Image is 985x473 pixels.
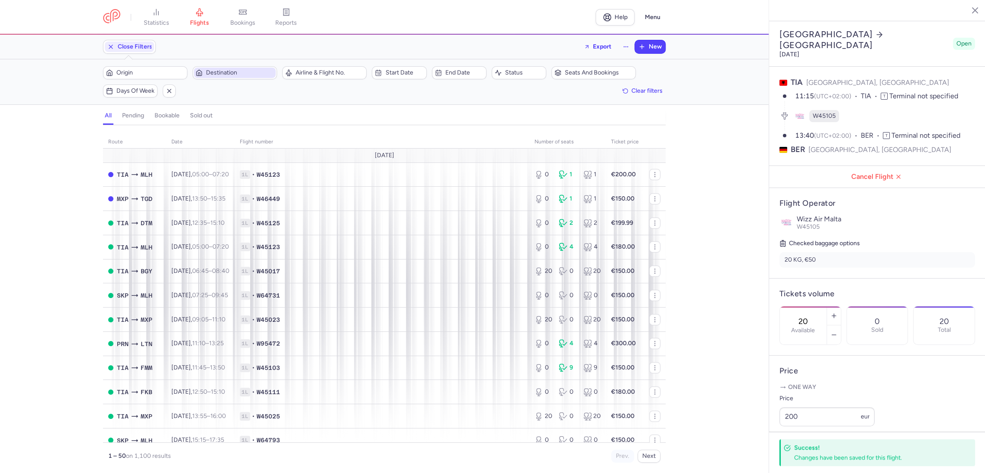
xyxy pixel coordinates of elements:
[808,144,951,155] span: [GEOGRAPHIC_DATA], [GEOGRAPHIC_DATA]
[875,317,880,326] p: 0
[883,132,890,139] span: T
[171,195,225,202] span: [DATE],
[192,340,224,347] span: –
[559,170,576,179] div: 1
[559,339,576,348] div: 4
[192,243,209,250] time: 05:00
[171,243,229,250] span: [DATE],
[611,195,634,202] strong: €150.00
[192,316,225,323] span: –
[252,243,255,251] span: •
[240,170,250,179] span: 1L
[559,363,576,372] div: 9
[611,267,634,275] strong: €150.00
[583,219,601,227] div: 2
[257,194,280,203] span: W46449
[583,291,601,300] div: 0
[105,112,112,120] h4: all
[505,69,543,76] span: Status
[117,315,129,324] span: Rinas Mother Teresa, Tirana, Albania
[779,407,875,426] input: ---
[141,218,152,228] span: Dortmund, Dortmund, Germany
[212,292,228,299] time: 09:45
[192,292,208,299] time: 07:25
[141,339,152,349] span: Luton Airport, London, United Kingdom
[534,339,552,348] div: 0
[252,315,255,324] span: •
[534,267,552,275] div: 20
[779,383,975,392] p: One way
[881,93,888,100] span: T
[192,316,209,323] time: 09:05
[583,243,601,251] div: 4
[192,171,229,178] span: –
[611,243,635,250] strong: €180.00
[210,219,225,227] time: 15:10
[117,436,129,445] span: SKP
[192,364,206,371] time: 11:45
[235,136,529,149] th: Flight number
[171,364,225,371] span: [DATE],
[252,219,255,227] span: •
[240,291,250,300] span: 1L
[240,412,250,421] span: 1L
[117,194,129,204] span: Milano Malpensa, Milano, Italy
[141,266,152,276] span: Bergamo - Orio al Serio, Bergamo, Italy
[640,9,666,26] button: Menu
[583,388,601,396] div: 0
[385,69,423,76] span: Start date
[534,412,552,421] div: 20
[117,339,129,349] span: Pristina International, Pristina, Kosovo
[940,317,949,326] p: 20
[141,170,152,179] span: Euroairport France, Bâle, Switzerland
[257,412,280,421] span: W45025
[252,194,255,203] span: •
[240,315,250,324] span: 1L
[171,340,224,347] span: [DATE],
[192,195,207,202] time: 13:50
[141,363,152,373] span: Memmingen-Allgäu, Memmingen, Germany
[240,219,250,227] span: 1L
[211,388,225,395] time: 15:10
[135,8,178,27] a: statistics
[611,292,634,299] strong: €150.00
[565,69,633,76] span: Seats and bookings
[171,171,229,178] span: [DATE],
[779,198,975,208] h4: Flight Operator
[611,171,636,178] strong: €200.00
[252,363,255,372] span: •
[108,452,126,460] strong: 1 – 50
[257,388,280,396] span: W45111
[122,112,144,120] h4: pending
[117,411,129,421] span: Rinas Mother Teresa, Tirana, Albania
[445,69,483,76] span: End date
[264,8,308,27] a: reports
[221,8,264,27] a: bookings
[192,219,207,227] time: 12:35
[257,291,280,300] span: W64731
[779,366,975,376] h4: Price
[889,92,958,100] span: Terminal not specified
[606,136,644,149] th: Ticket price
[779,289,975,299] h4: Tickets volume
[192,412,226,420] span: –
[534,194,552,203] div: 0
[192,195,225,202] span: –
[611,412,634,420] strong: €150.00
[257,315,280,324] span: W45023
[103,84,158,97] button: Days of week
[257,363,280,372] span: W45103
[779,215,793,229] img: Wizz Air Malta logo
[192,267,229,275] span: –
[257,436,280,444] span: W64793
[797,223,820,230] span: W45105
[192,412,207,420] time: 13:55
[583,170,601,179] div: 1
[116,69,184,76] span: Origin
[871,327,883,334] p: Sold
[814,93,851,100] span: (UTC+02:00)
[192,171,209,178] time: 05:00
[861,131,883,141] span: BER
[583,315,601,324] div: 20
[779,252,975,268] li: 20 KG, €50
